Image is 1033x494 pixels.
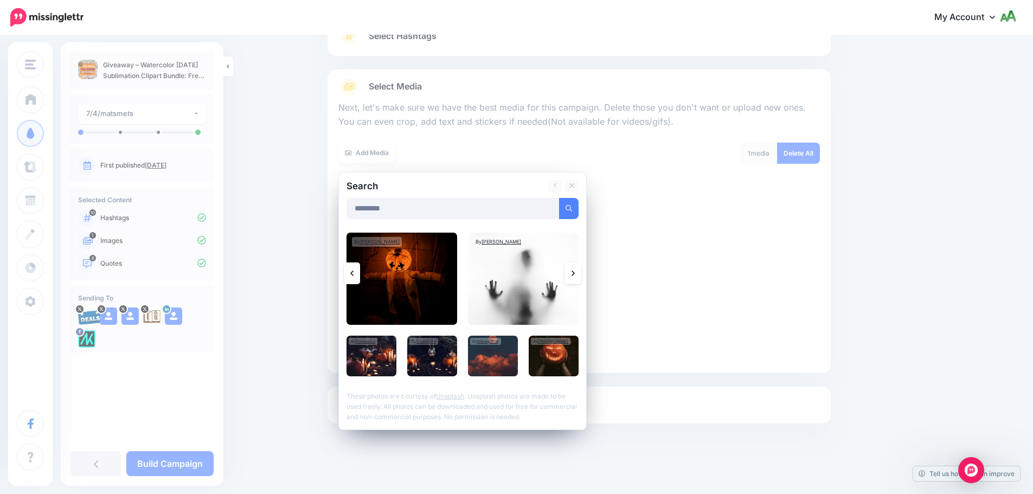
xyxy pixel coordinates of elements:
[78,294,206,302] h4: Sending To
[89,232,96,239] span: 1
[777,143,820,164] a: Delete All
[338,143,395,164] a: Add Media
[347,182,378,191] h2: Search
[78,60,98,79] img: 6753cea8a625f48733176edabcefeb72_thumb.jpg
[78,307,102,325] img: 95cf0fca748e57b5e67bba0a1d8b2b21-27699.png
[436,392,464,400] a: Unsplash
[477,339,499,344] a: Altınay Dinç
[349,338,377,345] div: By
[468,233,579,325] img: krisis
[482,239,521,245] a: [PERSON_NAME]
[468,336,518,376] img: Bloody Moon
[78,330,95,348] img: 300371053_782866562685722_1733786435366177641_n-bsa128417.png
[143,307,161,325] img: agK0rCH6-27705.jpg
[89,209,96,216] span: 10
[78,130,84,135] li: A post will be sent on day 0
[409,338,438,345] div: By
[338,28,820,56] a: Select Hashtags
[100,259,206,268] p: Quotes
[121,307,139,325] img: user_default_image.png
[145,161,166,169] a: [DATE]
[195,130,201,135] li: A post will be sent on day 7
[356,339,375,344] a: freestocks
[10,8,84,27] img: Missinglettr
[86,107,193,120] div: 7/4/matsmets
[100,236,206,246] p: Images
[165,307,182,325] img: user_default_image.png
[958,457,984,483] div: Open Intercom Messenger
[529,336,579,376] img: Carved pumpkin portrait
[78,103,206,124] button: 7/4/matsmets
[748,149,750,157] span: 1
[740,143,778,164] div: media
[360,239,400,245] a: [PERSON_NAME]
[119,131,122,134] li: A post will be sent on day 2
[103,60,206,81] p: Giveaway – Watercolor [DATE] Sublimation Clipart Bundle: Free 64 Spooky High‑Res PNG Packs | Comm...
[89,255,96,261] span: 6
[473,237,523,247] div: By
[531,338,570,345] div: By
[913,466,1020,481] a: Tell us how we can improve
[25,60,36,69] img: menu.png
[470,338,501,345] div: By
[538,339,568,344] a: [PERSON_NAME]
[416,339,436,344] a: freestocks
[100,161,206,170] p: First published
[338,78,820,95] a: Select Media
[338,101,820,129] p: Next, let's make sure we have the best media for this campaign. Delete those you don't want or up...
[352,237,402,247] div: By
[100,213,206,223] p: Hashtags
[338,95,820,364] div: Select Media
[157,131,160,134] li: A post will be sent on day 5
[369,79,422,94] span: Select Media
[347,233,457,325] img: Halloween spooky pumpkin scarecrow
[369,29,437,43] span: Select Hashtags
[407,336,457,376] img: Woman holding a skull
[100,307,117,325] img: user_default_image.png
[923,4,1017,31] a: My Account
[347,385,579,422] p: These photos are courtesy of . Unsplash photos are made to be used freely. All photos can be down...
[78,196,206,204] h4: Selected Content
